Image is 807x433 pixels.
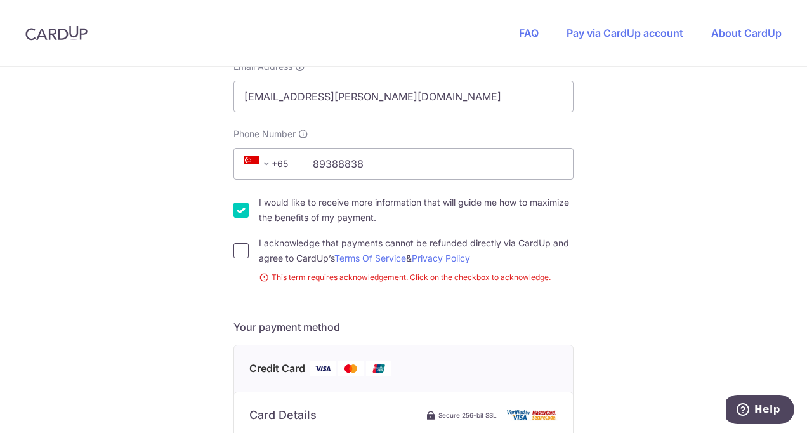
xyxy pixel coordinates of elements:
[567,27,683,39] a: Pay via CardUp account
[259,236,574,266] label: I acknowledge that payments cannot be refunded directly via CardUp and agree to CardUp’s &
[240,156,297,171] span: +65
[249,361,305,376] span: Credit Card
[338,361,364,376] img: Mastercard
[25,25,88,41] img: CardUp
[412,253,470,263] a: Privacy Policy
[233,81,574,112] input: Email address
[711,27,782,39] a: About CardUp
[310,361,336,376] img: Visa
[334,253,406,263] a: Terms Of Service
[259,271,574,284] small: This term requires acknowledgement. Click on the checkbox to acknowledge.
[244,156,274,171] span: +65
[507,410,558,420] img: card secure
[438,410,497,420] span: Secure 256-bit SSL
[249,408,317,423] h6: Card Details
[233,60,292,73] span: Email Address
[259,195,574,225] label: I would like to receive more information that will guide me how to maximize the benefits of my pa...
[233,128,296,140] span: Phone Number
[726,395,794,427] iframe: Opens a widget where you can find more information
[519,27,539,39] a: FAQ
[233,319,574,335] h5: Your payment method
[366,361,391,376] img: Union Pay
